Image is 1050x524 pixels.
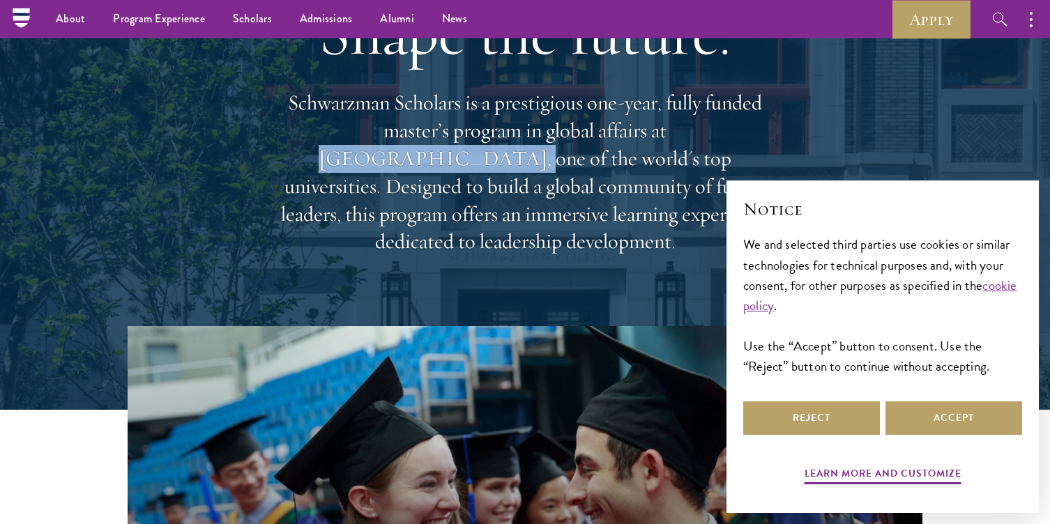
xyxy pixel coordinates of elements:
[805,465,961,486] button: Learn more and customize
[743,234,1022,376] div: We and selected third parties use cookies or similar technologies for technical purposes and, wit...
[274,89,776,256] p: Schwarzman Scholars is a prestigious one-year, fully funded master’s program in global affairs at...
[743,275,1017,316] a: cookie policy
[743,197,1022,221] h2: Notice
[885,401,1022,435] button: Accept
[743,401,880,435] button: Reject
